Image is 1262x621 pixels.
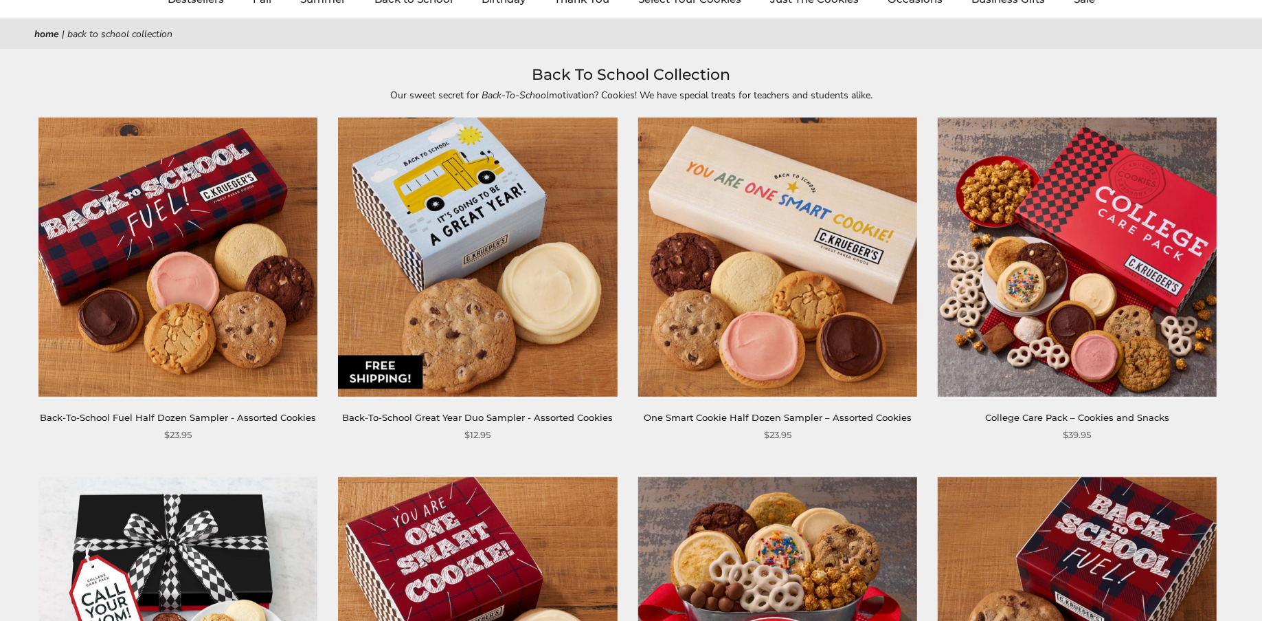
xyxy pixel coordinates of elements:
span: $12.95 [464,428,491,442]
span: | [62,28,65,41]
em: Back-To-School [482,89,549,102]
img: Back-To-School Great Year Duo Sampler - Assorted Cookies [338,118,617,397]
a: One Smart Cookie Half Dozen Sampler – Assorted Cookies [644,412,912,423]
img: College Care Pack – Cookies and Snacks [938,118,1217,397]
span: $39.95 [1063,428,1091,442]
span: Back To School Collection [67,28,172,41]
a: College Care Pack – Cookies and Snacks [985,412,1169,423]
span: $23.95 [764,428,791,442]
a: Back-To-School Fuel Half Dozen Sampler - Assorted Cookies [40,412,316,423]
h1: Back To School Collection [55,63,1207,87]
span: motivation? Cookies! We have special treats for teachers and students alike. [549,89,872,102]
a: Home [34,28,59,41]
iframe: Sign Up via Text for Offers [11,569,142,610]
img: One Smart Cookie Half Dozen Sampler – Assorted Cookies [638,118,916,397]
span: $23.95 [164,428,192,442]
a: Back-To-School Great Year Duo Sampler - Assorted Cookies [342,412,613,423]
nav: breadcrumbs [34,26,1228,42]
img: Back-To-School Fuel Half Dozen Sampler - Assorted Cookies [38,118,317,397]
span: Our sweet secret for [390,89,482,102]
